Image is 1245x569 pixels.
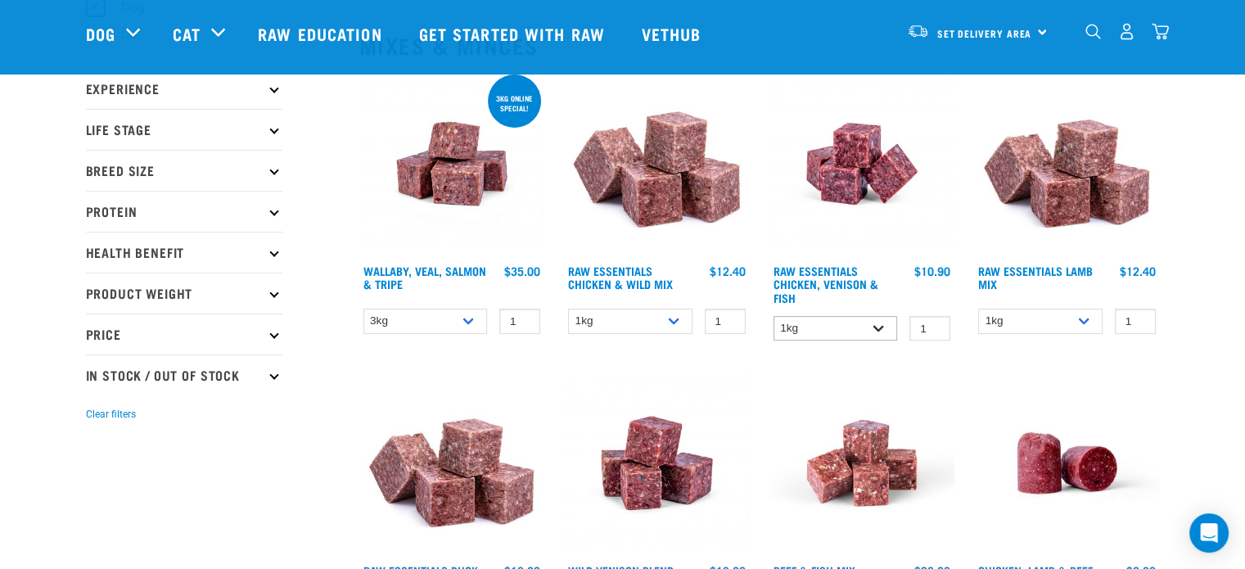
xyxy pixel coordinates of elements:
[1118,23,1135,40] img: user.png
[769,71,955,257] img: Chicken Venison mix 1655
[359,71,545,257] img: Wallaby Veal Salmon Tripe 1642
[774,268,878,300] a: Raw Essentials Chicken, Venison & Fish
[86,273,282,314] p: Product Weight
[974,370,1160,556] img: Raw Essentials Chicken Lamb Beef Bulk Minced Raw Dog Food Roll Unwrapped
[1085,24,1101,39] img: home-icon-1@2x.png
[1120,264,1156,278] div: $12.40
[1189,513,1229,553] div: Open Intercom Messenger
[86,407,136,422] button: Clear filters
[974,71,1160,257] img: ?1041 RE Lamb Mix 01
[86,191,282,232] p: Protein
[86,68,282,109] p: Experience
[363,268,486,287] a: Wallaby, Veal, Salmon & Tripe
[909,316,950,341] input: 1
[705,309,746,334] input: 1
[568,268,673,287] a: Raw Essentials Chicken & Wild Mix
[625,1,722,66] a: Vethub
[241,1,402,66] a: Raw Education
[86,354,282,395] p: In Stock / Out Of Stock
[769,370,955,556] img: Beef Mackerel 1
[978,268,1093,287] a: Raw Essentials Lamb Mix
[86,21,115,46] a: Dog
[504,264,540,278] div: $35.00
[86,232,282,273] p: Health Benefit
[488,86,541,120] div: 3kg online special!
[359,370,545,556] img: ?1041 RE Lamb Mix 01
[710,264,746,278] div: $12.40
[937,30,1032,36] span: Set Delivery Area
[1115,309,1156,334] input: 1
[403,1,625,66] a: Get started with Raw
[86,150,282,191] p: Breed Size
[499,309,540,334] input: 1
[1152,23,1169,40] img: home-icon@2x.png
[914,264,950,278] div: $10.90
[564,71,750,257] img: Pile Of Cubed Chicken Wild Meat Mix
[86,109,282,150] p: Life Stage
[173,21,201,46] a: Cat
[86,314,282,354] p: Price
[564,370,750,556] img: Venison Egg 1616
[907,24,929,38] img: van-moving.png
